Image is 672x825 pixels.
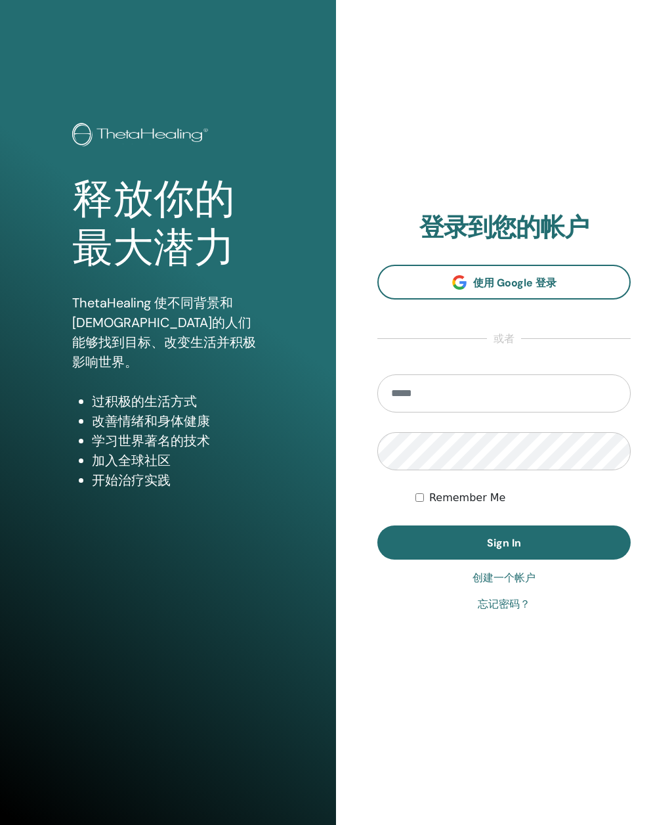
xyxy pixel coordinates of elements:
[92,391,263,411] li: 过积极的生活方式
[478,596,530,612] a: 忘记密码？
[473,276,556,290] span: 使用 Google 登录
[92,470,263,490] li: 开始治疗实践
[92,431,263,451] li: 学习世界著名的技术
[377,265,631,300] a: 使用 Google 登录
[92,451,263,470] li: 加入全球社区
[472,570,535,586] a: 创建一个帐户
[487,536,521,550] span: Sign In
[415,490,631,506] div: Keep me authenticated indefinitely or until I manually logout
[377,525,631,560] button: Sign In
[92,411,263,431] li: 改善情绪和身体健康
[72,175,263,273] h1: 释放你的最大潜力
[72,293,263,372] p: ThetaHealing 使不同背景和[DEMOGRAPHIC_DATA]的人们能够找到目标、改变生活并积极影响世界。
[377,213,631,243] h2: 登录到您的帐户
[487,331,521,347] span: 或者
[429,490,506,506] label: Remember Me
